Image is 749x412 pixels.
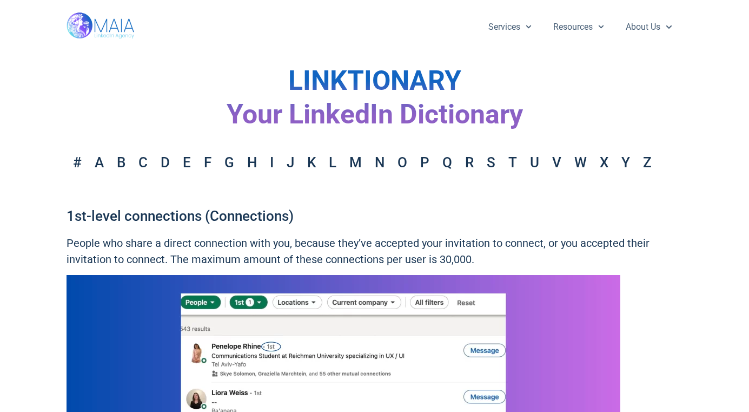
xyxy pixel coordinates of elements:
a: Services [478,13,542,41]
a: Q [436,145,459,180]
a: A [88,145,110,180]
a: X [593,145,615,180]
a: T [502,145,523,180]
a: B [110,145,132,180]
a: # [67,145,88,180]
a: O [391,145,414,180]
a: Z [637,145,658,180]
a: P [414,145,436,180]
a: M [343,145,368,180]
a: S [480,145,502,180]
a: K [301,145,322,180]
nav: Menu [67,145,683,180]
h2: 1st-level connections (Connections) [67,206,683,226]
a: L [322,145,343,180]
a: D [154,145,176,180]
a: W [568,145,593,180]
a: Y [615,145,637,180]
a: C [132,145,154,180]
a: U [523,145,546,180]
nav: Menu [478,13,683,41]
h1: LINKTIONARY Your LinkedIn Dictionary​ [67,64,683,131]
a: V [546,145,568,180]
a: J [280,145,301,180]
p: People who share a direct connection with you, because they’ve accepted your invitation to connec... [67,235,683,267]
a: About Us [615,13,682,41]
a: R [459,145,480,180]
a: I [263,145,280,180]
a: H [241,145,263,180]
a: F [197,145,218,180]
a: N [368,145,391,180]
a: G [218,145,241,180]
a: E [176,145,197,180]
a: Resources [542,13,615,41]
